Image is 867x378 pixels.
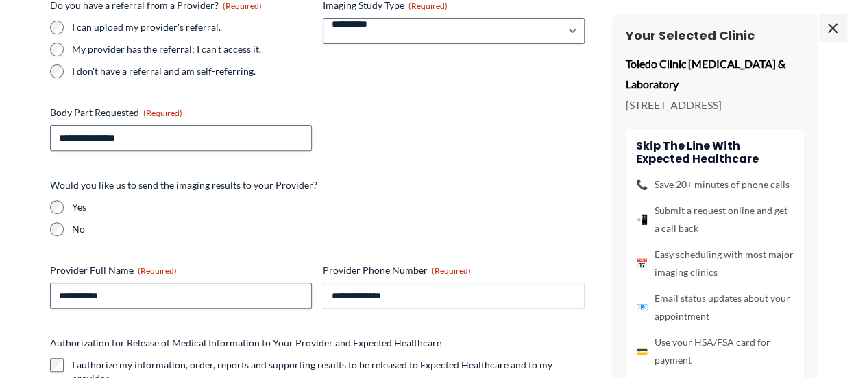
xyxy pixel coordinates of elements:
h3: Your Selected Clinic [626,27,804,43]
span: (Required) [143,108,182,118]
p: Toledo Clinic [MEDICAL_DATA] & Laboratory [626,54,804,94]
label: My provider has the referral; I can't access it. [72,43,312,56]
li: Email status updates about your appointment [636,290,794,325]
label: I don't have a referral and am self-referring. [72,64,312,78]
span: (Required) [408,1,448,11]
span: 💳 [636,342,648,360]
legend: Would you like us to send the imaging results to your Provider? [50,178,317,192]
span: (Required) [138,265,177,276]
span: (Required) [432,265,471,276]
span: (Required) [223,1,262,11]
label: Yes [72,200,585,214]
label: No [72,222,585,236]
li: Use your HSA/FSA card for payment [636,333,794,369]
li: Submit a request online and get a call back [636,202,794,237]
span: × [819,14,846,41]
h4: Skip the line with Expected Healthcare [636,139,794,165]
legend: Authorization for Release of Medical Information to Your Provider and Expected Healthcare [50,336,441,350]
p: [STREET_ADDRESS] [626,95,804,115]
span: 📅 [636,255,648,272]
label: Provider Full Name [50,263,312,277]
span: 📧 [636,298,648,316]
li: Easy scheduling with most major imaging clinics [636,246,794,281]
label: I can upload my provider's referral. [72,21,312,34]
span: 📞 [636,176,648,193]
label: Body Part Requested [50,106,312,119]
label: Provider Phone Number [323,263,585,277]
span: 📲 [636,211,648,228]
li: Save 20+ minutes of phone calls [636,176,794,193]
